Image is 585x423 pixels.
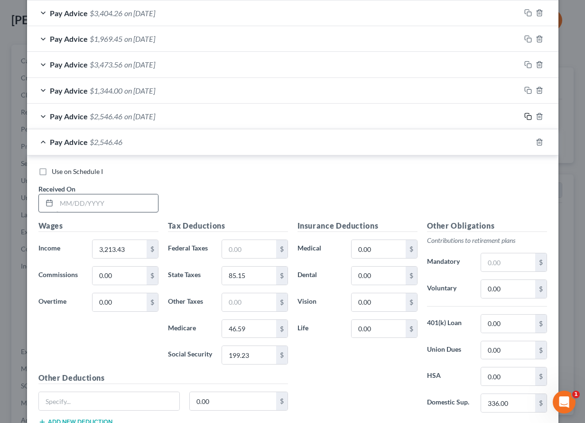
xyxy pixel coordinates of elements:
div: $ [535,341,547,359]
h5: Tax Deductions [168,220,288,232]
input: 0.00 [222,320,276,338]
label: Federal Taxes [163,240,217,259]
div: $ [147,267,158,285]
span: on [DATE] [124,9,155,18]
span: Pay Advice [50,60,88,69]
h5: Wages [38,220,158,232]
label: Medicare [163,319,217,338]
span: $1,344.00 [90,86,122,95]
h5: Other Deductions [38,372,288,384]
p: Contributions to retirement plans [427,236,547,245]
span: $2,546.46 [90,112,122,121]
label: Vision [293,293,347,312]
div: $ [535,394,547,412]
div: $ [535,315,547,333]
input: Specify... [39,392,180,410]
input: 0.00 [481,394,535,412]
h5: Insurance Deductions [297,220,418,232]
input: 0.00 [481,280,535,298]
input: 0.00 [93,267,146,285]
h5: Other Obligations [427,220,547,232]
label: Life [293,319,347,338]
input: 0.00 [93,293,146,311]
input: 0.00 [352,320,405,338]
input: 0.00 [352,240,405,258]
span: $3,404.26 [90,9,122,18]
span: on [DATE] [124,86,155,95]
span: Income [38,244,60,252]
input: 0.00 [481,367,535,385]
label: Union Dues [422,341,476,360]
input: 0.00 [352,293,405,311]
div: $ [406,293,417,311]
input: 0.00 [481,315,535,333]
div: $ [276,392,288,410]
label: Voluntary [422,279,476,298]
div: $ [406,240,417,258]
span: Pay Advice [50,34,88,43]
span: Pay Advice [50,112,88,121]
label: Commissions [34,266,88,285]
span: $2,546.46 [90,137,122,146]
span: Pay Advice [50,86,88,95]
div: $ [535,253,547,271]
div: $ [406,320,417,338]
label: Social Security [163,346,217,365]
div: $ [276,293,288,311]
span: Pay Advice [50,137,88,146]
label: Dental [293,266,347,285]
span: on [DATE] [124,60,155,69]
div: $ [535,280,547,298]
div: $ [406,267,417,285]
label: Other Taxes [163,293,217,312]
input: 0.00 [481,253,535,271]
input: 0.00 [352,267,405,285]
span: $3,473.56 [90,60,122,69]
input: 0.00 [481,341,535,359]
input: 0.00 [222,293,276,311]
span: Received On [38,185,75,193]
label: 401(k) Loan [422,314,476,333]
span: on [DATE] [124,34,155,43]
div: $ [276,240,288,258]
label: State Taxes [163,266,217,285]
span: Pay Advice [50,9,88,18]
span: on [DATE] [124,112,155,121]
input: 0.00 [93,240,146,258]
label: Domestic Sup. [422,394,476,413]
label: HSA [422,367,476,386]
iframe: Intercom live chat [553,391,576,413]
div: $ [535,367,547,385]
input: 0.00 [222,240,276,258]
div: $ [276,267,288,285]
label: Mandatory [422,253,476,272]
span: Use on Schedule I [52,167,103,175]
div: $ [147,240,158,258]
input: MM/DD/YYYY [56,194,158,212]
div: $ [276,320,288,338]
input: 0.00 [190,392,276,410]
span: 1 [572,391,580,398]
label: Overtime [34,293,88,312]
div: $ [147,293,158,311]
div: $ [276,346,288,364]
input: 0.00 [222,267,276,285]
span: $1,969.45 [90,34,122,43]
label: Medical [293,240,347,259]
input: 0.00 [222,346,276,364]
